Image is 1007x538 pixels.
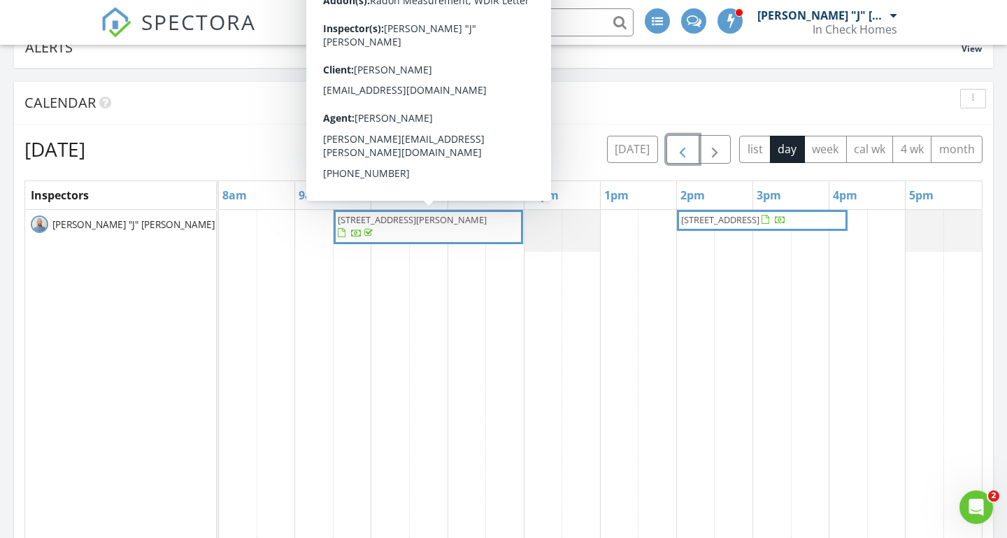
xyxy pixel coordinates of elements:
span: 2 [988,490,999,502]
div: [PERSON_NAME] "J" [PERSON_NAME] [757,8,887,22]
a: 1pm [601,184,632,206]
button: Next day [699,135,731,164]
button: Previous day [666,135,699,164]
a: 2pm [677,184,708,206]
button: list [739,136,771,163]
span: [STREET_ADDRESS][PERSON_NAME] [338,213,487,226]
a: SPECTORA [101,19,256,48]
a: 3pm [753,184,785,206]
span: SPECTORA [141,7,256,36]
span: [STREET_ADDRESS] [681,213,759,226]
a: 8am [219,184,250,206]
button: [DATE] [607,136,658,163]
span: [PERSON_NAME] "J" [PERSON_NAME] [50,218,217,232]
img: 2017_headshotjbni.jpg [31,215,48,233]
button: day [770,136,805,163]
a: 12pm [524,184,562,206]
span: View [962,43,982,55]
h2: [DATE] [24,135,85,163]
a: 5pm [906,184,937,206]
button: cal wk [846,136,894,163]
img: The Best Home Inspection Software - Spectora [101,7,131,38]
a: 4pm [829,184,861,206]
span: Calendar [24,93,96,112]
input: Search everything... [354,8,634,36]
button: month [931,136,983,163]
a: 9am [295,184,327,206]
a: 11am [448,184,486,206]
button: 4 wk [892,136,931,163]
span: Inspectors [31,187,89,203]
div: Alerts [25,38,962,57]
div: In Check Homes [813,22,897,36]
button: week [804,136,847,163]
a: 10am [371,184,409,206]
iframe: Intercom live chat [959,490,993,524]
